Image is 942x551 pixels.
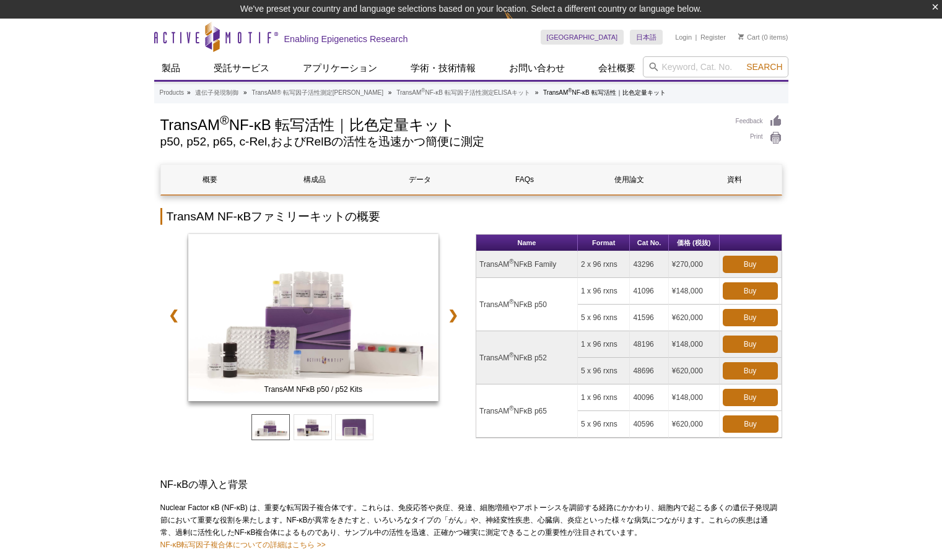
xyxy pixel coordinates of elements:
a: 資料 [685,165,783,194]
td: 1 x 96 rxns [578,384,630,411]
button: Search [743,61,786,72]
th: Format [578,235,630,251]
sup: ® [421,87,425,93]
a: 製品 [154,56,188,80]
a: TransAM® 転写因子活性測定[PERSON_NAME] [251,87,383,98]
td: 2 x 96 rxns [578,251,630,278]
a: FAQs [475,165,573,194]
td: 40096 [630,384,668,411]
td: TransAM NFκB p50 [476,278,578,331]
th: Cat No. [630,235,668,251]
li: » [535,89,539,96]
a: Print [736,131,782,145]
sup: ® [568,87,572,93]
sup: ® [509,258,513,265]
a: Cart [738,33,760,41]
a: Buy [723,256,778,273]
span: Search [746,62,782,72]
a: データ [370,165,469,194]
a: Buy [723,336,778,353]
td: ¥620,000 [669,358,720,384]
a: Login [675,33,692,41]
td: 5 x 96 rxns [578,358,630,384]
a: 使用論文 [580,165,679,194]
span: TransAM NFκB p50 / p52 Kits [191,383,436,396]
th: Name [476,235,578,251]
a: 構成品 [266,165,364,194]
td: 41096 [630,278,668,305]
img: Change Here [504,9,537,38]
sup: ® [509,352,513,358]
sup: ® [509,405,513,412]
a: [GEOGRAPHIC_DATA] [541,30,624,45]
a: お問い合わせ [502,56,572,80]
a: アプリケーション [295,56,385,80]
td: ¥148,000 [669,384,720,411]
a: 日本語 [630,30,663,45]
h3: NF-κBの導入と背景 [160,477,782,492]
div: Nuclear Factor κB (NF-κB) は、重要な転写因子複合体です。これらは、免疫応答や炎症、発達、細胞増殖やアポトーシスを調節する経路にかかわり、細胞内で起こる多くの遺伝子発現調... [160,501,782,539]
li: TransAM NF-κB 転写活性｜比色定量キット [543,89,665,96]
a: ❮ [160,301,187,329]
a: Buy [723,415,778,433]
a: Products [160,87,184,98]
td: ¥620,000 [669,411,720,438]
a: TransAM NFκB p50 / p52 Kits [188,234,439,405]
td: TransAM NFκB p52 [476,331,578,384]
a: 遺伝子発現制御 [195,87,238,98]
a: 学術・技術情報 [403,56,483,80]
td: TransAM NFκB p65 [476,384,578,438]
th: 価格 (税抜) [669,235,720,251]
input: Keyword, Cat. No. [643,56,788,77]
td: 1 x 96 rxns [578,278,630,305]
a: ❯ [440,301,466,329]
a: TransAM®NF-κB 転写因子活性測定ELISAキット [396,87,530,98]
li: (0 items) [738,30,788,45]
h2: p50, p52, p65, c-Rel,およびRelBの活性を迅速かつ簡便に測定 [160,136,723,147]
img: TransAM NFκB p50 / p52 Kits [188,234,439,401]
a: 受託サービス [206,56,277,80]
sup: ® [509,298,513,305]
td: ¥148,000 [669,331,720,358]
td: 43296 [630,251,668,278]
h1: TransAM NF-κB 転写活性｜比色定量キット [160,115,723,133]
td: 41596 [630,305,668,331]
a: 概要 [161,165,259,194]
td: 1 x 96 rxns [578,331,630,358]
a: Register [700,33,726,41]
td: 48196 [630,331,668,358]
li: » [388,89,392,96]
a: 会社概要 [591,56,643,80]
td: TransAM NFκB Family [476,251,578,278]
a: Buy [723,282,778,300]
a: Buy [723,389,778,406]
li: | [696,30,697,45]
td: 48696 [630,358,668,384]
sup: ® [220,113,229,127]
td: ¥148,000 [669,278,720,305]
td: ¥620,000 [669,305,720,331]
a: Buy [723,362,778,380]
h2: Enabling Epigenetics Research [284,33,408,45]
td: 5 x 96 rxns [578,305,630,331]
a: Feedback [736,115,782,128]
td: 40596 [630,411,668,438]
li: » [187,89,191,96]
td: ¥270,000 [669,251,720,278]
a: Buy [723,309,778,326]
a: NF-κB転写因子複合体についての詳細はこちら >> [160,539,326,551]
img: Your Cart [738,33,744,40]
td: 5 x 96 rxns [578,411,630,438]
h2: TransAM NF-κBファミリーキットの概要 [160,208,782,225]
li: » [243,89,247,96]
